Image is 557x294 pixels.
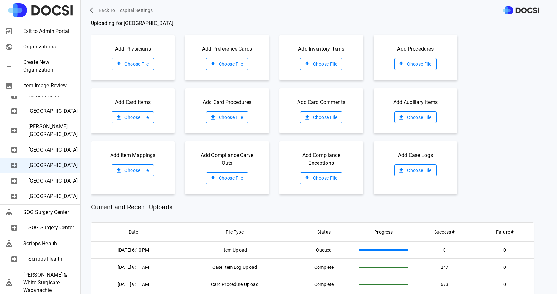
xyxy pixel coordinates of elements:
label: Choose File [394,111,436,123]
label: Choose File [300,58,342,70]
td: Case Item Log Upload [176,258,293,276]
td: Item Upload [176,241,293,259]
span: Item Image Review [23,82,75,89]
label: Choose File [112,58,154,70]
span: [GEOGRAPHIC_DATA] [28,146,75,154]
span: Exit to Admin Portal [23,27,75,35]
th: Failure # [476,223,533,241]
label: Choose File [206,111,248,123]
span: [GEOGRAPHIC_DATA] [28,107,75,115]
th: Success # [413,223,476,241]
label: Choose File [206,58,248,70]
span: Scripps Health [23,240,75,247]
span: Add Preference Cards [202,45,252,53]
span: [GEOGRAPHIC_DATA] [28,193,75,200]
span: Add Card Procedures [203,99,251,106]
label: Choose File [394,164,436,176]
td: [DATE] 9:11 AM [91,276,176,293]
span: Add Physicians [115,45,151,53]
th: Status [294,223,354,241]
span: Uploading for: [GEOGRAPHIC_DATA] [91,19,557,27]
span: Organizations [23,43,75,51]
span: Add Auxiliary Items [393,99,438,106]
td: [DATE] 6:10 PM [91,241,176,259]
label: Choose File [206,172,248,184]
button: Back to Hospital Settings [88,5,155,16]
td: Queued [294,241,354,259]
span: Scripps Health [28,255,75,263]
td: 0 [476,276,533,293]
label: Choose File [394,58,436,70]
label: Choose File [300,172,342,184]
span: Add Compliance Carve Outs [195,152,259,167]
span: Add Inventory Items [298,45,344,53]
img: Site Logo [8,3,73,17]
span: Add Card Items [115,99,151,106]
span: Add Procedures [397,45,434,53]
span: Add Compliance Exceptions [290,152,353,167]
span: Back to Hospital Settings [99,6,153,15]
th: Progress [354,223,413,241]
th: File Type [176,223,293,241]
td: Complete [294,276,354,293]
span: [PERSON_NAME][GEOGRAPHIC_DATA] [28,123,75,138]
td: 0 [476,258,533,276]
td: 247 [413,258,476,276]
span: SOG Surgery Center [23,208,75,216]
span: Add Card Comments [297,99,345,106]
span: Create New Organization [23,58,75,74]
span: Add Case Logs [398,152,433,159]
td: Complete [294,258,354,276]
label: Choose File [112,164,154,176]
span: SOG Surgery Center [28,224,75,232]
td: 0 [413,241,476,259]
span: [GEOGRAPHIC_DATA] [28,162,75,169]
span: Add Item Mappings [110,152,156,159]
span: [GEOGRAPHIC_DATA] [28,177,75,185]
label: Choose File [112,111,154,123]
th: Date [91,223,176,241]
td: 0 [476,241,533,259]
td: 673 [413,276,476,293]
span: Current and Recent Uploads [91,202,534,212]
label: Choose File [300,111,342,123]
td: Card Procedure Upload [176,276,293,293]
img: DOCSI Logo [503,6,539,15]
td: [DATE] 9:11 AM [91,258,176,276]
